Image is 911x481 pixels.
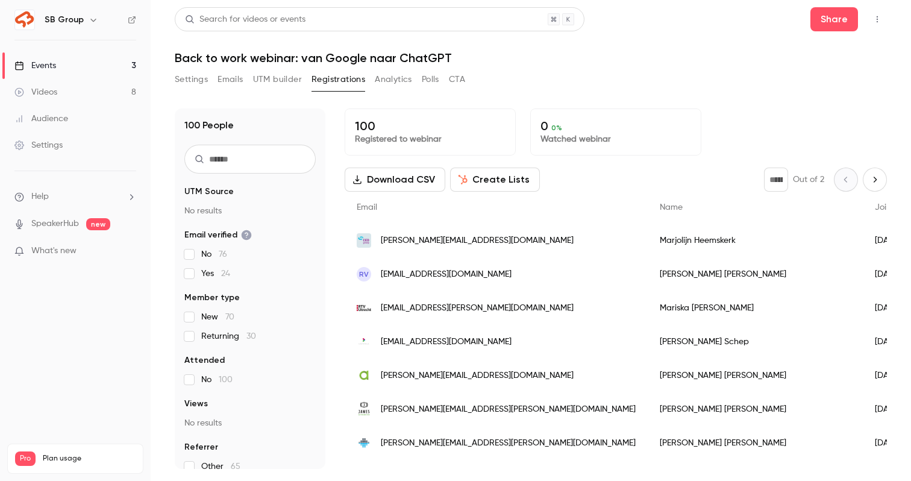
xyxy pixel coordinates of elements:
span: Other [201,461,240,473]
button: CTA [449,70,465,89]
span: Returning [201,330,256,342]
li: help-dropdown-opener [14,190,136,203]
span: Views [184,398,208,410]
img: cedgroep.nl [357,233,371,248]
div: Search for videos or events [185,13,305,26]
span: Attended [184,354,225,366]
span: UTM Source [184,186,234,198]
span: Email verified [184,229,252,241]
span: [EMAIL_ADDRESS][DOMAIN_NAME] [381,268,512,281]
p: Watched webinar [540,133,691,145]
img: rtvutrecht.nl [357,305,371,311]
button: Settings [175,70,208,89]
span: No [201,248,227,260]
div: Audience [14,113,68,125]
span: Pro [15,451,36,466]
p: Out of 2 [793,174,824,186]
div: [PERSON_NAME] Schep [648,325,863,359]
h6: SB Group [45,14,84,26]
img: corusdental.nl [357,436,371,450]
a: SpeakerHub [31,218,79,230]
div: [PERSON_NAME] [PERSON_NAME] [648,359,863,392]
span: 100 [219,376,233,384]
span: [PERSON_NAME][EMAIL_ADDRESS][DOMAIN_NAME] [381,234,574,247]
p: No results [184,205,316,217]
p: No results [184,417,316,429]
span: 30 [246,332,256,341]
span: Plan usage [43,454,136,464]
span: Email [357,203,377,212]
img: lesterius.com [357,335,371,349]
p: 100 [355,119,506,133]
button: Download CSV [345,168,445,192]
span: Yes [201,268,230,280]
button: Analytics [375,70,412,89]
button: Create Lists [450,168,540,192]
span: 65 [231,462,240,471]
button: Share [810,7,858,31]
div: Mariska [PERSON_NAME] [648,291,863,325]
span: Referrer [184,441,218,453]
div: Videos [14,86,57,98]
span: Help [31,190,49,203]
span: [EMAIL_ADDRESS][DOMAIN_NAME] [381,336,512,348]
div: Marjolijn Heemskerk [648,224,863,257]
span: [PERSON_NAME][EMAIL_ADDRESS][DOMAIN_NAME] [381,369,574,382]
span: [EMAIL_ADDRESS][PERSON_NAME][DOMAIN_NAME] [381,302,574,315]
h1: 100 People [184,118,234,133]
button: UTM builder [253,70,302,89]
span: New [201,311,234,323]
span: Name [660,203,683,212]
span: [PERSON_NAME][EMAIL_ADDRESS][PERSON_NAME][DOMAIN_NAME] [381,437,636,450]
span: 76 [219,250,227,259]
img: SB Group [15,10,34,30]
button: Emails [218,70,243,89]
span: No [201,374,233,386]
p: Registered to webinar [355,133,506,145]
span: Member type [184,292,240,304]
p: 0 [540,119,691,133]
div: [PERSON_NAME] [PERSON_NAME] [648,426,863,460]
button: Polls [422,70,439,89]
span: What's new [31,245,77,257]
section: facet-groups [184,186,316,473]
button: Registrations [311,70,365,89]
div: [PERSON_NAME] [PERSON_NAME] [648,392,863,426]
div: [PERSON_NAME] [PERSON_NAME] [648,257,863,291]
h1: Back to work webinar: van Google naar ChatGPT [175,51,887,65]
img: actito.com [357,368,371,383]
span: [PERSON_NAME][EMAIL_ADDRESS][PERSON_NAME][DOMAIN_NAME] [381,403,636,416]
span: 0 % [551,124,562,132]
span: RV [359,269,369,280]
img: jamesautoservice.nl [357,402,371,417]
span: new [86,218,110,230]
button: Next page [863,168,887,192]
span: 24 [221,269,230,278]
span: 70 [225,313,234,321]
div: Settings [14,139,63,151]
div: Events [14,60,56,72]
